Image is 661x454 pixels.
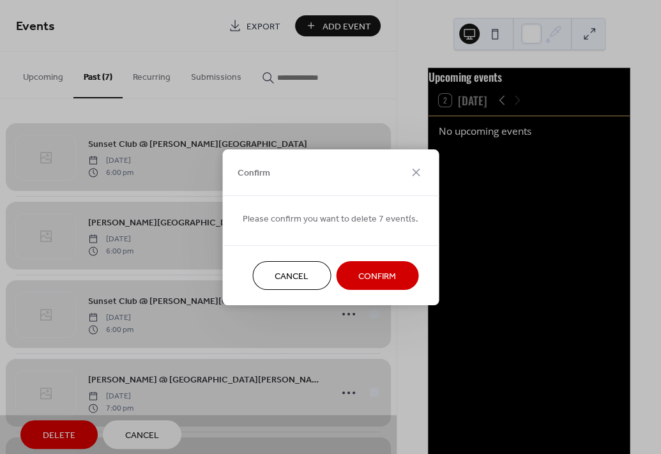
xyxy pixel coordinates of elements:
span: Cancel [275,269,308,283]
span: Confirm [358,269,396,283]
button: Confirm [336,261,418,290]
button: Cancel [252,261,331,290]
span: Please confirm you want to delete 7 event(s. [243,212,418,225]
span: Confirm [238,167,270,180]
